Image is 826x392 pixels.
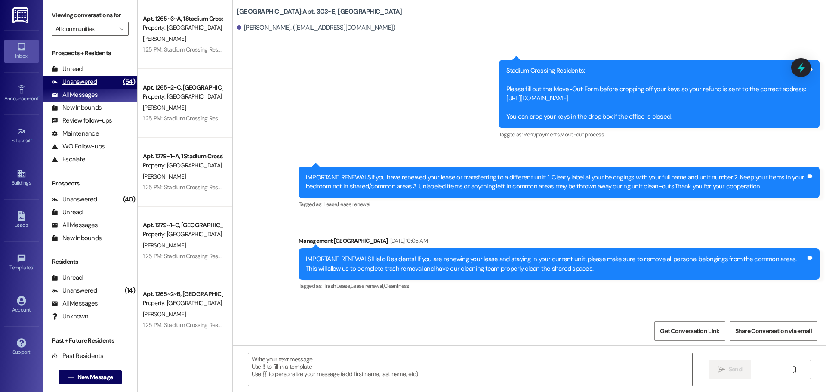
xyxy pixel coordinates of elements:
span: • [38,94,40,100]
span: [PERSON_NAME] [143,310,186,318]
div: Unread [52,273,83,282]
div: [DATE] 10:05 AM [388,236,428,245]
span: New Message [77,373,113,382]
div: Review follow-ups [52,116,112,125]
a: Templates • [4,251,39,275]
i:  [68,374,74,381]
i:  [119,25,124,32]
div: Maintenance [52,129,99,138]
div: Apt. 1265~2~C, [GEOGRAPHIC_DATA] [143,83,222,92]
i:  [718,366,725,373]
a: Buildings [4,167,39,190]
span: Lease , [336,282,351,290]
img: ResiDesk Logo [12,7,30,23]
div: New Inbounds [52,103,102,112]
div: Prospects [43,179,137,188]
div: Apt. 1265~3~A, 1 Stadium Crossing [143,14,222,23]
div: IMPORTANT! RENEWALS!Hello Residents! If you are renewing your lease and staying in your current u... [306,255,806,273]
div: Residents [43,257,137,266]
div: Unanswered [52,286,97,295]
span: Lease , [324,201,338,208]
div: (54) [121,75,137,89]
a: Inbox [4,40,39,63]
div: All Messages [52,221,98,230]
span: Cleanliness [384,282,410,290]
div: 1:25 PM: Stadium Crossing Resident: We left a black and red drill in a unit and cannot remember w... [143,183,641,191]
div: Stadium Crossing Residents: Please fill out the Move-Out Form before dropping off your keys so yo... [506,66,806,122]
div: (40) [121,193,137,206]
div: (14) [123,284,137,297]
div: 1:25 PM: Stadium Crossing Resident: We left a black and red drill in a unit and cannot remember w... [143,321,641,329]
div: Prospects + Residents [43,49,137,58]
div: New Inbounds [52,234,102,243]
div: Tagged as: [499,128,820,141]
button: Send [709,360,751,379]
div: Unread [52,65,83,74]
span: Share Conversation via email [735,327,812,336]
span: Lease renewal , [351,282,384,290]
div: 1:25 PM: Stadium Crossing Resident: We left a black and red drill in a unit and cannot remember w... [143,46,641,53]
div: Unknown [52,312,88,321]
span: Send [729,365,742,374]
span: [PERSON_NAME] [143,173,186,180]
div: Apt. 1265~2~B, [GEOGRAPHIC_DATA] [143,290,222,299]
div: Past Residents [52,352,104,361]
button: New Message [59,370,122,384]
span: Rent/payments , [524,131,560,138]
div: Property: [GEOGRAPHIC_DATA] [143,92,222,101]
div: Property: [GEOGRAPHIC_DATA] [143,230,222,239]
a: Site Visit • [4,124,39,148]
div: Unread [52,208,83,217]
button: Get Conversation Link [654,321,725,341]
div: [PERSON_NAME]. ([EMAIL_ADDRESS][DOMAIN_NAME]) [237,23,395,32]
div: Tagged as: [299,198,820,210]
span: • [33,263,34,269]
i:  [791,366,797,373]
span: Lease renewal [338,201,370,208]
div: WO Follow-ups [52,142,105,151]
div: Apt. 1279~1~C, [GEOGRAPHIC_DATA] [143,221,222,230]
span: Trash , [324,282,336,290]
div: Property: [GEOGRAPHIC_DATA] [143,23,222,32]
div: 1:25 PM: Stadium Crossing Resident: We left a black and red drill in a unit and cannot remember w... [143,114,641,122]
div: Escalate [52,155,85,164]
div: Past + Future Residents [43,336,137,345]
span: Get Conversation Link [660,327,719,336]
a: Support [4,336,39,359]
a: Leads [4,209,39,232]
div: Property: [GEOGRAPHIC_DATA] [143,299,222,308]
button: Share Conversation via email [730,321,817,341]
div: Unanswered [52,195,97,204]
div: Apt. 1279~1~A, 1 Stadium Crossing [143,152,222,161]
a: Account [4,293,39,317]
div: Unanswered [52,77,97,86]
a: [URL][DOMAIN_NAME] [506,94,568,102]
div: All Messages [52,90,98,99]
span: • [31,136,32,142]
div: 1:25 PM: Stadium Crossing Resident: We left a black and red drill in a unit and cannot remember w... [143,252,641,260]
div: Tagged as: [299,280,820,292]
b: [GEOGRAPHIC_DATA]: Apt. 303~E, [GEOGRAPHIC_DATA] [237,7,402,16]
input: All communities [55,22,115,36]
span: Move-out process [560,131,604,138]
span: [PERSON_NAME] [143,241,186,249]
div: All Messages [52,299,98,308]
span: [PERSON_NAME] [143,35,186,43]
div: Property: [GEOGRAPHIC_DATA] [143,161,222,170]
label: Viewing conversations for [52,9,129,22]
span: [PERSON_NAME] [143,104,186,111]
div: IMPORTANT! RENEWALSIf you have renewed your lease or transferring to a different unit: 1. Clearly... [306,173,806,191]
div: Management [GEOGRAPHIC_DATA] [299,236,820,248]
